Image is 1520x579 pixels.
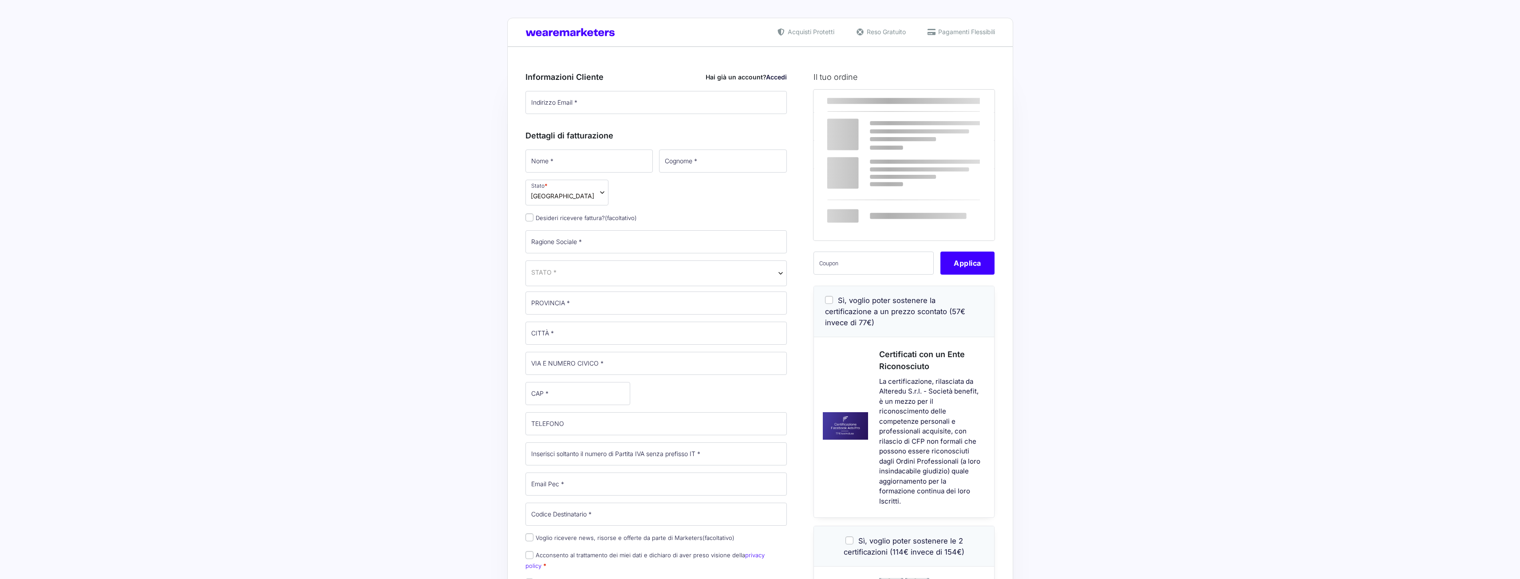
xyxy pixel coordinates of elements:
[525,150,653,173] input: Nome *
[844,536,964,556] span: Sì, voglio poter sostenere le 2 certificazioni (114€ invece di 154€)
[525,291,787,315] input: PROVINCIA *
[813,141,918,169] th: Subtotale
[766,73,787,81] a: Accedi
[525,352,787,375] input: VIA E NUMERO CIVICO *
[813,252,934,275] input: Coupon
[525,230,787,253] input: Ragione Sociale *
[659,150,787,173] input: Cognome *
[813,90,918,113] th: Prodotto
[525,260,787,286] span: Italia
[525,412,787,435] input: TELEFONO
[531,268,557,277] span: STATO *
[525,533,533,541] input: Voglio ricevere news, risorse e offerte da parte di Marketers(facoltativo)
[936,27,995,36] span: Pagamenti Flessibili
[531,268,782,277] span: Italia
[525,551,533,559] input: Acconsento al trattamento dei miei dati e dichiaro di aver preso visione dellaprivacy policy
[825,296,965,327] span: Sì, voglio poter sostenere la certificazione a un prezzo scontato (57€ invece di 77€)
[918,90,995,113] th: Subtotale
[605,214,637,221] span: (facoltativo)
[525,322,787,345] input: CITTÀ *
[525,551,765,569] label: Acconsento al trattamento dei miei dati e dichiaro di aver preso visione della
[865,27,906,36] span: Reso Gratuito
[845,536,853,544] input: Sì, voglio poter sostenere le 2 certificazioni (114€ invece di 154€)
[706,72,787,82] div: Hai già un account?
[825,296,833,304] input: Sì, voglio poter sostenere la certificazione a un prezzo scontato (57€ invece di 77€)
[525,473,787,496] input: Email Pec *
[525,71,787,83] h3: Informazioni Cliente
[813,113,918,141] td: Corso Facebook Ads PRO
[525,130,787,142] h3: Dettagli di fatturazione
[813,169,918,240] th: Totale
[525,551,765,569] a: privacy policy
[525,534,734,541] label: Voglio ricevere news, risorse e offerte da parte di Marketers
[703,534,734,541] span: (facoltativo)
[525,180,608,205] span: Stato
[879,350,965,371] span: Certificati con un Ente Riconosciuto
[525,442,787,465] input: Inserisci soltanto il numero di Partita IVA senza prefisso IT *
[525,382,630,405] input: CAP *
[525,91,787,114] input: Indirizzo Email *
[525,213,533,221] input: Desideri ricevere fattura?(facoltativo)
[814,412,868,439] img: Schermata-2023-01-03-alle-15.10.31-300x181.png
[879,377,983,507] p: La certificazione, rilasciata da Alteredu S.r.l. - Società benefit, è un mezzo per il riconoscime...
[525,214,637,221] label: Desideri ricevere fattura?
[525,503,787,526] input: Codice Destinatario *
[7,544,34,571] iframe: Customerly Messenger Launcher
[531,191,594,201] span: Italia
[786,27,834,36] span: Acquisti Protetti
[940,252,995,275] button: Applica
[813,71,995,83] h3: Il tuo ordine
